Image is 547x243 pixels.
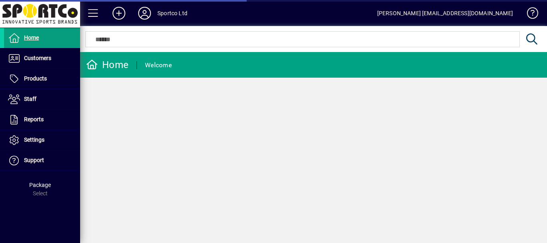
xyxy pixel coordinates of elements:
[4,89,80,109] a: Staff
[4,69,80,89] a: Products
[24,137,44,143] span: Settings
[24,96,36,102] span: Staff
[377,7,513,20] div: [PERSON_NAME] [EMAIL_ADDRESS][DOMAIN_NAME]
[145,59,172,72] div: Welcome
[24,116,44,123] span: Reports
[4,48,80,68] a: Customers
[4,110,80,130] a: Reports
[24,157,44,163] span: Support
[86,58,129,71] div: Home
[4,151,80,171] a: Support
[106,6,132,20] button: Add
[24,34,39,41] span: Home
[132,6,157,20] button: Profile
[157,7,187,20] div: Sportco Ltd
[24,75,47,82] span: Products
[24,55,51,61] span: Customers
[521,2,537,28] a: Knowledge Base
[29,182,51,188] span: Package
[4,130,80,150] a: Settings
